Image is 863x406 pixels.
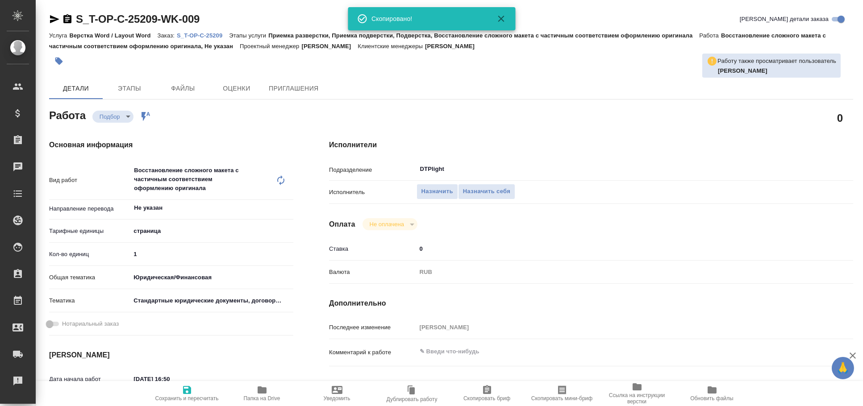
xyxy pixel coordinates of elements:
[375,381,450,406] button: Дублировать работу
[600,381,675,406] button: Ссылка на инструкции верстки
[177,32,229,39] p: S_T-OP-C-25209
[158,32,177,39] p: Заказ:
[450,381,525,406] button: Скопировать бриф
[150,381,225,406] button: Сохранить и пересчитать
[832,357,854,379] button: 🙏
[288,207,290,209] button: Open
[97,113,123,120] button: Подбор
[62,14,73,25] button: Скопировать ссылку
[329,244,417,253] p: Ставка
[324,395,350,402] span: Уведомить
[229,32,268,39] p: Этапы услуги
[417,184,458,199] button: Назначить
[225,381,300,406] button: Папка на Drive
[49,250,130,259] p: Кол-во единиц
[463,395,510,402] span: Скопировать бриф
[240,43,301,50] p: Проектный менеджер
[363,218,417,230] div: Подбор
[49,296,130,305] p: Тематика
[62,319,119,328] span: Нотариальный заказ
[417,265,810,280] div: RUB
[805,168,806,170] button: Open
[215,83,258,94] span: Оценки
[675,381,750,406] button: Обновить файлы
[108,83,151,94] span: Этапы
[699,32,721,39] p: Работа
[54,83,97,94] span: Детали
[49,140,293,150] h4: Основная информация
[49,273,130,282] p: Общая тематика
[329,348,417,357] p: Комментарий к работе
[162,83,204,94] span: Файлы
[417,242,810,255] input: ✎ Введи что-нибудь
[690,395,734,402] span: Обновить файлы
[367,220,407,228] button: Не оплачена
[49,176,130,185] p: Вид работ
[358,43,425,50] p: Клиентские менеджеры
[718,66,836,75] p: Авдеенко Кирилл
[130,270,293,285] div: Юридическая/Финансовая
[268,32,699,39] p: Приемка разверстки, Приемка подверстки, Подверстка, Восстановление сложного макета с частичным со...
[177,31,229,39] a: S_T-OP-C-25209
[76,13,200,25] a: S_T-OP-C-25209-WK-009
[837,110,843,125] h2: 0
[458,184,515,199] button: Назначить себя
[371,14,483,23] div: Скопировано!
[417,321,810,334] input: Пустое поле
[130,224,293,239] div: страница
[49,51,69,71] button: Добавить тэг
[69,32,157,39] p: Верстка Word / Layout Word
[300,381,375,406] button: Уведомить
[49,204,130,213] p: Направление перевода
[718,67,767,74] b: [PERSON_NAME]
[605,392,669,405] span: Ссылка на инструкции верстки
[525,381,600,406] button: Скопировать мини-бриф
[269,83,319,94] span: Приглашения
[490,13,512,24] button: Закрыть
[717,57,836,66] p: Работу также просматривает пользователь
[130,248,293,261] input: ✎ Введи что-нибудь
[421,186,453,197] span: Назначить
[301,43,358,50] p: [PERSON_NAME]
[329,166,417,174] p: Подразделение
[329,219,355,230] h4: Оплата
[531,395,592,402] span: Скопировать мини-бриф
[417,378,810,394] textarea: /Clients/Т-ОП-С_Русал Глобал Менеджмент/Orders/S_T-OP-C-25209/DTP/S_T-OP-C-25209-WK-009
[130,373,208,385] input: ✎ Введи что-нибудь
[387,396,438,402] span: Дублировать работу
[740,15,829,24] span: [PERSON_NAME] детали заказа
[49,350,293,360] h4: [PERSON_NAME]
[49,375,130,384] p: Дата начала работ
[49,227,130,236] p: Тарифные единицы
[329,298,853,309] h4: Дополнительно
[92,111,133,123] div: Подбор
[329,140,853,150] h4: Исполнители
[49,14,60,25] button: Скопировать ссылку для ЯМессенджера
[463,186,510,197] span: Назначить себя
[244,395,280,402] span: Папка на Drive
[329,268,417,277] p: Валюта
[425,43,481,50] p: [PERSON_NAME]
[155,395,219,402] span: Сохранить и пересчитать
[49,107,86,123] h2: Работа
[130,293,293,308] div: Стандартные юридические документы, договоры, уставы
[329,188,417,197] p: Исполнитель
[835,359,850,377] span: 🙏
[49,32,69,39] p: Услуга
[329,323,417,332] p: Последнее изменение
